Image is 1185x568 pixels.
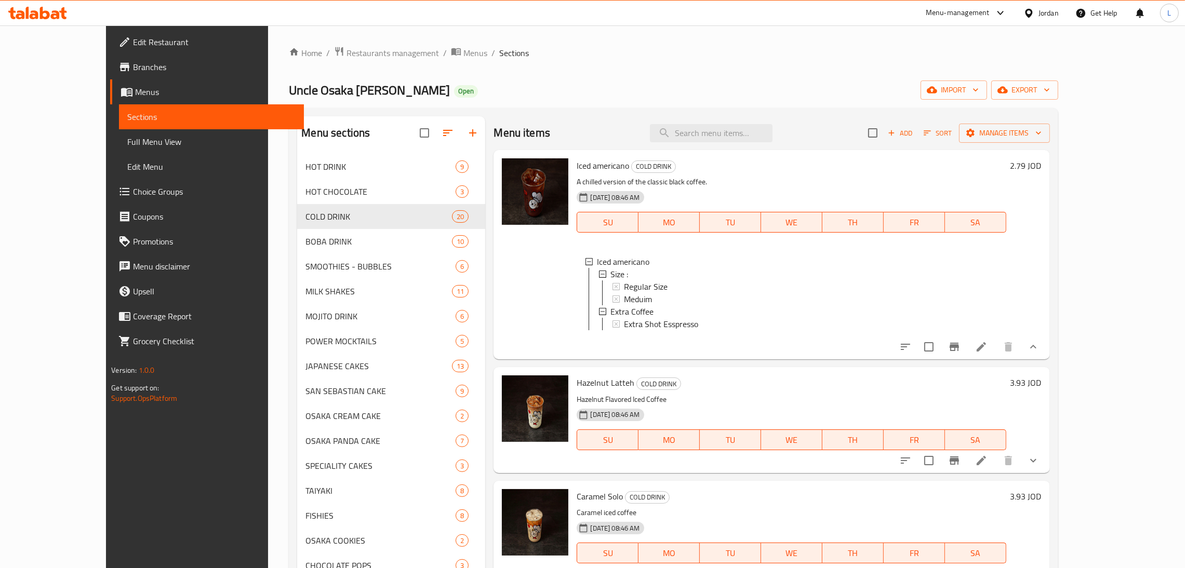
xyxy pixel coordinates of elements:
[301,125,370,141] h2: Menu sections
[610,268,628,280] span: Size :
[888,432,941,448] span: FR
[636,377,681,390] div: COLD DRINK
[297,279,485,304] div: MILK SHAKES11
[918,336,940,358] span: Select to update
[991,80,1058,100] button: export
[110,229,304,254] a: Promotions
[926,7,990,19] div: Menu-management
[347,47,439,59] span: Restaurants management
[305,534,456,547] div: OSAKA COOKIES
[297,453,485,478] div: SPECIALITY CAKES3
[502,489,568,556] img: Caramel Solo
[577,429,638,450] button: SU
[305,484,456,497] span: TAIYAKI
[1021,334,1046,359] button: show more
[643,546,696,561] span: MO
[456,160,469,173] div: items
[133,36,296,48] span: Edit Restaurant
[765,215,818,230] span: WE
[435,120,460,145] span: Sort sections
[597,255,649,268] span: Iced americano
[945,429,1006,450] button: SA
[289,46,1058,60] nav: breadcrumb
[305,335,456,347] span: POWER MOCKTAILS
[1021,448,1046,473] button: show more
[297,329,485,354] div: POWER MOCKTAILS5
[305,235,452,248] span: BOBA DRINK
[502,375,568,442] img: Hazelnut Latteh
[884,543,945,563] button: FR
[581,432,634,448] span: SU
[456,435,469,447] div: items
[456,534,469,547] div: items
[297,378,485,403] div: SAN SEBASTIAN CAKE9
[133,210,296,223] span: Coupons
[452,235,469,248] div: items
[1010,158,1042,173] h6: 2.79 JOD
[700,429,761,450] button: TU
[452,212,468,222] span: 20
[822,429,884,450] button: TH
[631,160,676,173] div: COLD DRINK
[924,127,952,139] span: Sort
[452,287,468,296] span: 11
[289,78,450,102] span: Uncle Osaka [PERSON_NAME]
[577,506,1006,519] p: Caramel iced coffee
[893,448,918,473] button: sort-choices
[918,450,940,471] span: Select to update
[305,385,456,397] span: SAN SEBASTIAN CAKE
[862,122,884,144] span: Select section
[326,47,330,59] li: /
[577,543,638,563] button: SU
[133,260,296,273] span: Menu disclaimer
[452,285,469,297] div: items
[133,285,296,297] span: Upsell
[456,162,468,172] span: 9
[456,486,468,496] span: 8
[1038,7,1059,19] div: Jordan
[305,459,456,472] span: SPECIALITY CAKES
[305,260,456,273] div: SMOOTHIES - BUBBLES
[414,122,435,144] span: Select all sections
[822,212,884,233] button: TH
[289,47,322,59] a: Home
[1027,454,1040,467] svg: Show Choices
[139,363,155,377] span: 1.0.0
[133,335,296,347] span: Grocery Checklist
[111,391,177,405] a: Support.OpsPlatform
[494,125,550,141] h2: Menu items
[110,204,304,229] a: Coupons
[456,310,469,322] div: items
[949,432,1002,448] span: SA
[305,360,452,372] span: JAPANESE CAKES
[884,429,945,450] button: FR
[967,127,1042,140] span: Manage items
[888,546,941,561] span: FR
[452,360,469,372] div: items
[624,280,668,293] span: Regular Size
[110,30,304,55] a: Edit Restaurant
[929,84,979,97] span: import
[888,215,941,230] span: FR
[704,546,757,561] span: TU
[886,127,914,139] span: Add
[119,129,304,154] a: Full Menu View
[765,432,818,448] span: WE
[119,154,304,179] a: Edit Menu
[456,536,468,546] span: 2
[499,47,529,59] span: Sections
[586,193,644,202] span: [DATE] 08:46 AM
[297,428,485,453] div: OSAKA PANDA CAKE7
[452,237,468,247] span: 10
[624,318,698,330] span: Extra Shot Esspresso
[305,410,456,422] span: OSAKA CREAM CAKE
[921,125,955,141] button: Sort
[827,432,880,448] span: TH
[127,136,296,148] span: Full Menu View
[110,79,304,104] a: Menus
[996,448,1021,473] button: delete
[456,260,469,273] div: items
